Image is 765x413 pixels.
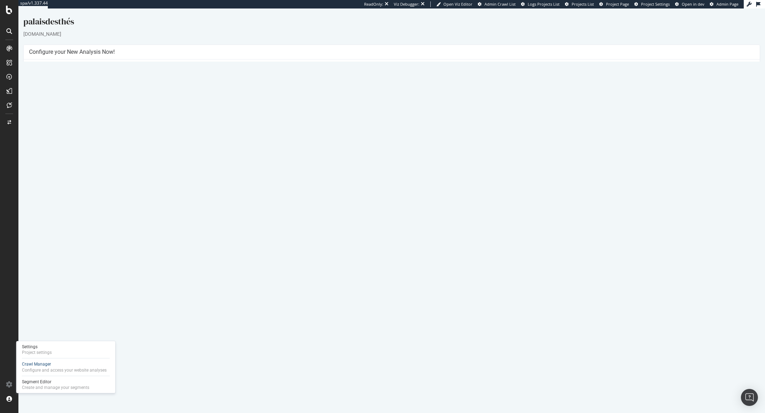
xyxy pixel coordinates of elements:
div: Crawl Manager [22,361,107,367]
div: Viz Debugger: [394,1,419,7]
div: ReadOnly: [364,1,383,7]
div: Create and manage your segments [22,385,89,390]
div: palaisdesthés [5,7,742,22]
h4: Configure your New Analysis Now! [11,40,736,47]
div: Project settings [22,350,52,355]
a: Admin Crawl List [478,1,516,7]
a: Project Page [599,1,629,7]
a: Project Settings [634,1,670,7]
span: Project Settings [641,1,670,7]
div: Segment Editor [22,379,89,385]
span: Project Page [606,1,629,7]
a: Segment EditorCreate and manage your segments [19,378,113,391]
span: Logs Projects List [528,1,560,7]
span: Projects List [572,1,594,7]
a: Open Viz Editor [436,1,472,7]
a: Logs Projects List [521,1,560,7]
span: Open Viz Editor [443,1,472,7]
a: Open in dev [675,1,704,7]
a: SettingsProject settings [19,343,113,356]
span: Admin Page [716,1,738,7]
div: Configure and access your website analyses [22,367,107,373]
div: Open Intercom Messenger [741,389,758,406]
div: Settings [22,344,52,350]
a: Projects List [565,1,594,7]
span: Open in dev [682,1,704,7]
div: [DOMAIN_NAME] [5,22,742,29]
a: Admin Page [710,1,738,7]
span: Admin Crawl List [484,1,516,7]
a: Crawl ManagerConfigure and access your website analyses [19,361,113,374]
